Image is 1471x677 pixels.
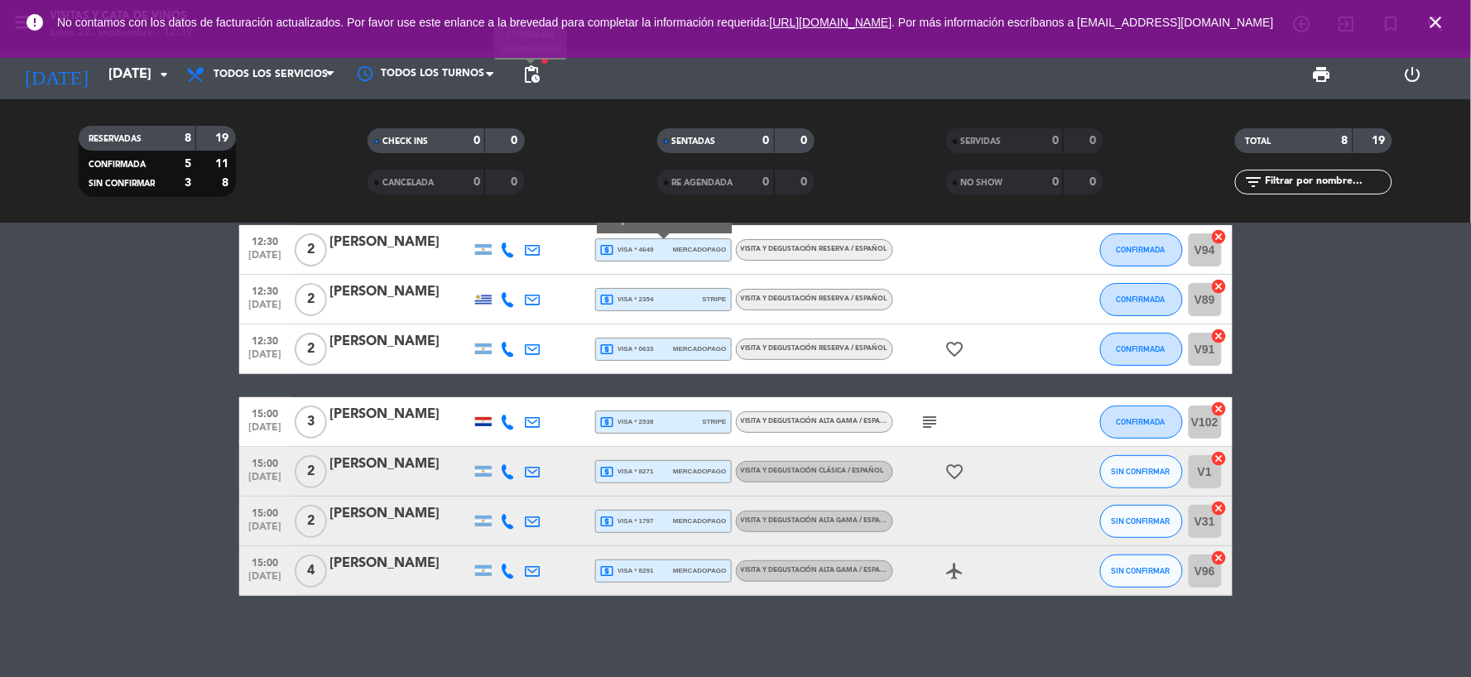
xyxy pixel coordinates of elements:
[330,404,471,425] div: [PERSON_NAME]
[703,294,727,305] span: stripe
[330,232,471,253] div: [PERSON_NAME]
[1372,135,1389,146] strong: 19
[741,567,896,574] span: VISITA Y DEGUSTACIÓN ALTA GAMA / ESPAÑOL
[295,406,327,439] span: 3
[215,158,232,170] strong: 11
[222,177,232,189] strong: 8
[1368,50,1459,99] div: LOG OUT
[1100,555,1183,588] button: SIN CONFIRMAR
[154,65,174,84] i: arrow_drop_down
[600,514,615,529] i: local_atm
[12,56,100,93] i: [DATE]
[800,176,810,188] strong: 0
[245,250,286,269] span: [DATE]
[1112,467,1171,476] span: SIN CONFIRMAR
[1117,295,1166,304] span: CONFIRMADA
[245,422,286,441] span: [DATE]
[245,231,286,250] span: 12:30
[1117,417,1166,426] span: CONFIRMADA
[330,454,471,475] div: [PERSON_NAME]
[1089,135,1099,146] strong: 0
[1211,500,1228,516] i: cancel
[1052,135,1059,146] strong: 0
[89,161,146,169] span: CONFIRMADA
[600,342,615,357] i: local_atm
[741,246,887,252] span: VISITA Y DEGUSTACIÓN RESERVA / ESPAÑOL
[770,16,892,29] a: [URL][DOMAIN_NAME]
[1211,550,1228,566] i: cancel
[295,333,327,366] span: 2
[921,412,940,432] i: subject
[1211,228,1228,245] i: cancel
[763,135,770,146] strong: 0
[600,292,654,307] span: visa * 2354
[512,176,522,188] strong: 0
[382,179,434,187] span: CANCELADA
[1117,344,1166,353] span: CONFIRMADA
[89,135,142,143] span: RESERVADAS
[945,561,965,581] i: airplanemode_active
[600,514,654,529] span: visa * 1797
[57,16,1274,29] span: No contamos con los datos de facturación actualizados. Por favor use este enlance a la brevedad p...
[741,345,887,352] span: VISITA Y DEGUSTACIÓN RESERVA / ESPAÑOL
[763,176,770,188] strong: 0
[245,453,286,472] span: 15:00
[672,179,733,187] span: RE AGENDADA
[600,242,654,257] span: visa * 4649
[474,176,480,188] strong: 0
[295,233,327,266] span: 2
[185,132,191,144] strong: 8
[1100,233,1183,266] button: CONFIRMADA
[1112,516,1171,526] span: SIN CONFIRMAR
[245,403,286,422] span: 15:00
[245,472,286,491] span: [DATE]
[673,466,726,477] span: mercadopago
[961,137,1002,146] span: SERVIDAS
[672,137,716,146] span: SENTADAS
[512,135,522,146] strong: 0
[245,300,286,319] span: [DATE]
[330,503,471,525] div: [PERSON_NAME]
[1089,176,1099,188] strong: 0
[1403,65,1423,84] i: power_settings_new
[89,180,155,188] span: SIN CONFIRMAR
[1117,245,1166,254] span: CONFIRMADA
[673,343,726,354] span: mercadopago
[245,330,286,349] span: 12:30
[600,415,654,430] span: visa * 2538
[1312,65,1332,84] span: print
[600,464,615,479] i: local_atm
[600,292,615,307] i: local_atm
[1112,566,1171,575] span: SIN CONFIRMAR
[1245,137,1271,146] span: TOTAL
[1211,401,1228,417] i: cancel
[741,295,887,302] span: VISITA Y DEGUSTACIÓN RESERVA / ESPAÑOL
[600,564,654,579] span: visa * 8291
[600,464,654,479] span: visa * 8271
[522,65,541,84] span: pending_actions
[25,12,45,32] i: error
[1052,176,1059,188] strong: 0
[945,339,965,359] i: favorite_border
[1211,450,1228,467] i: cancel
[330,553,471,574] div: [PERSON_NAME]
[245,571,286,590] span: [DATE]
[600,242,615,257] i: local_atm
[330,331,471,353] div: [PERSON_NAME]
[673,565,726,576] span: mercadopago
[673,244,726,255] span: mercadopago
[185,158,191,170] strong: 5
[1211,278,1228,295] i: cancel
[673,516,726,526] span: mercadopago
[245,552,286,571] span: 15:00
[703,416,727,427] span: stripe
[295,455,327,488] span: 2
[295,283,327,316] span: 2
[741,517,916,524] span: VISITA Y DEGUSTACIÓN ALTA GAMA / ESPAÑOL
[474,135,480,146] strong: 0
[214,69,328,80] span: Todos los servicios
[1211,328,1228,344] i: cancel
[892,16,1274,29] a: . Por más información escríbanos a [EMAIL_ADDRESS][DOMAIN_NAME]
[1100,333,1183,366] button: CONFIRMADA
[1100,406,1183,439] button: CONFIRMADA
